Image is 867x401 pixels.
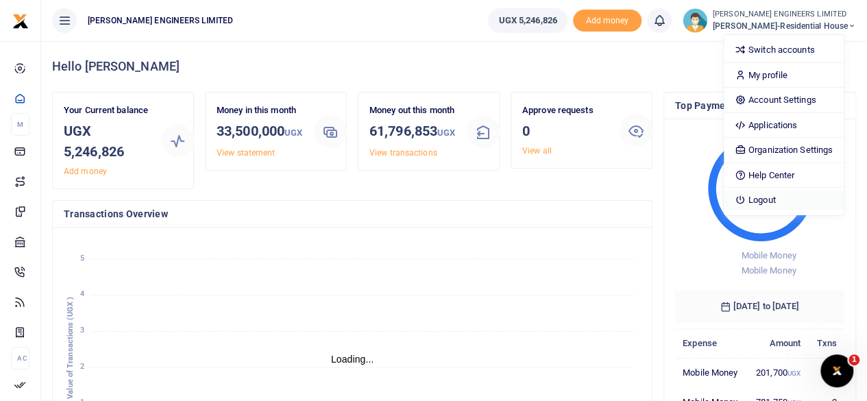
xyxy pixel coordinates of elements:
text: Loading... [331,354,374,365]
a: Add money [64,167,107,176]
tspan: 5 [80,254,84,263]
small: UGX [437,127,455,138]
th: Amount [747,328,808,358]
li: Toup your wallet [573,10,642,32]
td: Mobile Money [675,358,747,387]
a: Account Settings [724,90,844,110]
td: 201,700 [747,358,808,387]
p: Approve requests [522,104,609,118]
a: profile-user [PERSON_NAME] ENGINEERS LIMITED [PERSON_NAME]-Residential House [683,8,856,33]
a: Organization Settings [724,141,844,160]
iframe: Intercom live chat [820,354,853,387]
span: UGX 5,246,826 [498,14,557,27]
text: Value of Transactions (UGX ) [66,297,75,399]
small: [PERSON_NAME] ENGINEERS LIMITED [713,9,856,21]
p: Money in this month [217,104,303,118]
span: [PERSON_NAME] ENGINEERS LIMITED [82,14,239,27]
span: Add money [573,10,642,32]
a: My profile [724,66,844,85]
h3: 33,500,000 [217,121,303,143]
a: View all [522,146,552,156]
h4: Transactions Overview [64,206,641,221]
img: profile-user [683,8,707,33]
li: Wallet ballance [483,8,572,33]
a: View statement [217,148,275,158]
p: Money out this month [369,104,456,118]
span: 1 [848,354,859,365]
a: UGX 5,246,826 [488,8,567,33]
h3: 0 [522,121,609,141]
p: Your Current balance [64,104,150,118]
small: UGX [787,369,801,377]
tspan: 4 [80,289,84,298]
a: logo-small logo-large logo-large [12,15,29,25]
li: M [11,113,29,136]
span: Mobile Money [741,250,796,260]
small: UGX [284,127,302,138]
a: Add money [573,14,642,25]
th: Txns [808,328,844,358]
tspan: 2 [80,362,84,371]
h6: [DATE] to [DATE] [675,290,844,323]
a: View transactions [369,148,437,158]
h4: Top Payments & Expenses [675,98,844,113]
th: Expense [675,328,747,358]
h3: UGX 5,246,826 [64,121,150,162]
h3: 61,796,853 [369,121,456,143]
span: Mobile Money [741,265,796,276]
a: Logout [724,191,844,210]
h4: Hello [PERSON_NAME] [52,59,856,74]
a: Help Center [724,166,844,185]
td: 1 [808,358,844,387]
a: Switch accounts [724,40,844,60]
img: logo-small [12,13,29,29]
span: [PERSON_NAME]-Residential House [713,20,856,32]
a: Applications [724,116,844,135]
li: Ac [11,347,29,369]
tspan: 3 [80,326,84,335]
